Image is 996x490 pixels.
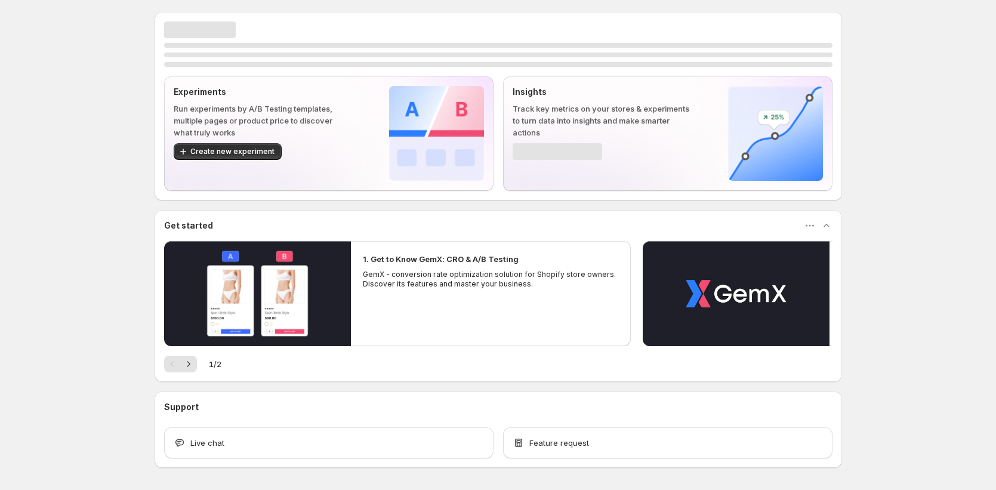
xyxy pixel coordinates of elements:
[174,86,351,98] p: Experiments
[529,437,589,449] span: Feature request
[164,220,213,232] h3: Get started
[190,437,224,449] span: Live chat
[174,143,282,160] button: Create new experiment
[513,86,690,98] p: Insights
[643,241,830,346] button: Play video
[209,358,221,370] span: 1 / 2
[174,103,351,138] p: Run experiments by A/B Testing templates, multiple pages or product price to discover what truly ...
[180,356,197,372] button: Next
[164,356,197,372] nav: Pagination
[164,401,199,413] h3: Support
[513,103,690,138] p: Track key metrics on your stores & experiments to turn data into insights and make smarter actions
[389,86,484,181] img: Experiments
[363,253,519,265] h2: 1. Get to Know GemX: CRO & A/B Testing
[363,270,619,289] p: GemX - conversion rate optimization solution for Shopify store owners. Discover its features and ...
[164,241,351,346] button: Play video
[190,147,275,156] span: Create new experiment
[728,86,823,181] img: Insights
